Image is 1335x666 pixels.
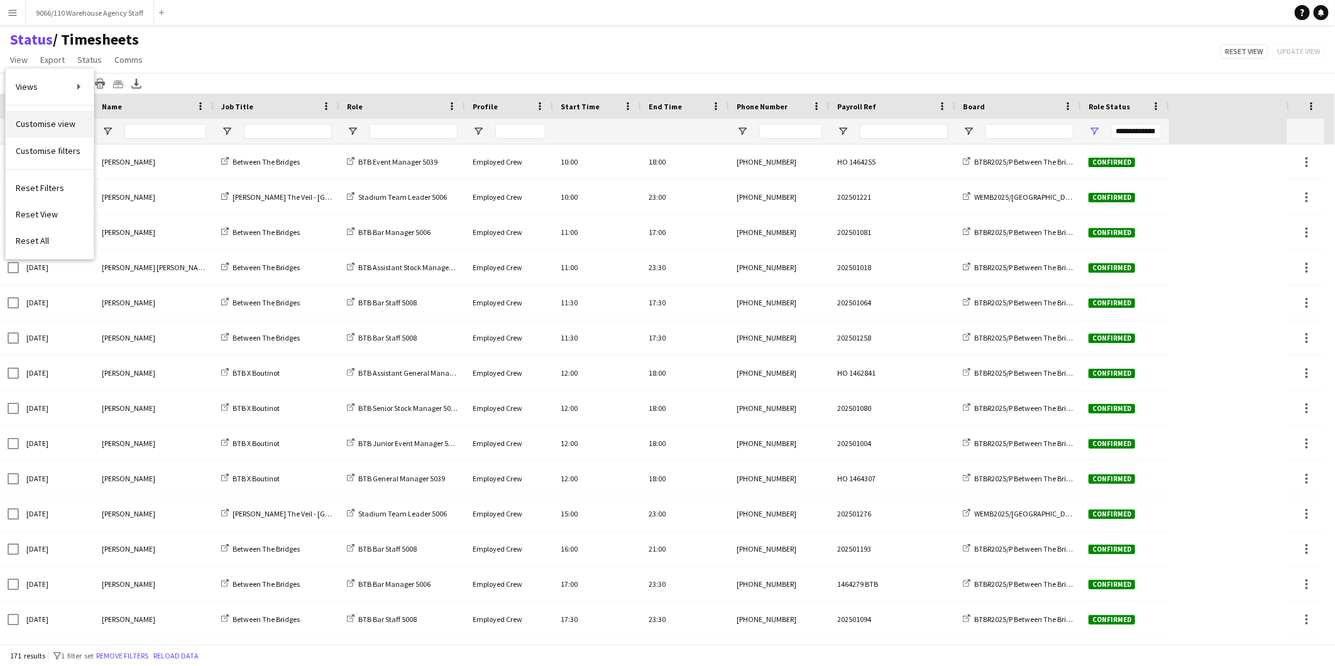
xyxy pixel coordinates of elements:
[553,145,641,179] div: 10:00
[963,614,1097,624] a: BTBR2025/P Between The Bridges 2025
[102,126,113,137] button: Open Filter Menu
[553,285,641,320] div: 11:30
[553,496,641,531] div: 15:00
[347,227,431,237] a: BTB Bar Manager 5006
[347,102,363,111] span: Role
[974,298,1097,307] span: BTBR2025/P Between The Bridges 2025
[221,439,280,448] a: BTB X Boutinot
[1089,580,1135,589] span: Confirmed
[553,567,641,601] div: 17:00
[19,426,94,461] div: [DATE]
[837,579,878,589] span: 1464279 BTB
[1089,615,1135,625] span: Confirmed
[16,235,49,246] span: Reset All
[221,509,403,518] a: [PERSON_NAME] The Veil - [GEOGRAPHIC_DATA] OVO
[19,285,94,320] div: [DATE]
[358,192,447,202] span: Stadium Team Leader 5006
[233,263,300,272] span: Between The Bridges
[358,298,417,307] span: BTB Bar Staff 5008
[102,192,155,202] span: [PERSON_NAME]
[347,192,447,202] a: Stadium Team Leader 5006
[10,54,28,65] span: View
[233,157,300,166] span: Between The Bridges
[53,30,139,49] span: Timesheets
[221,614,300,624] a: Between The Bridges
[553,320,641,355] div: 11:30
[729,426,830,461] div: [PHONE_NUMBER]
[963,157,1097,166] a: BTBR2025/P Between The Bridges 2025
[72,52,107,68] a: Status
[641,145,729,179] div: 18:00
[358,544,417,554] span: BTB Bar Staff 5008
[553,215,641,249] div: 11:00
[729,461,830,496] div: [PHONE_NUMBER]
[465,215,553,249] div: Employed Crew
[641,391,729,425] div: 18:00
[102,474,155,483] span: [PERSON_NAME]
[641,320,729,355] div: 17:30
[221,192,403,202] a: [PERSON_NAME] The Veil - [GEOGRAPHIC_DATA] OVO
[641,496,729,531] div: 23:00
[221,474,280,483] a: BTB X Boutinot
[1221,44,1268,59] button: Reset view
[244,124,332,139] input: Job Title Filter Input
[561,102,600,111] span: Start Time
[1089,510,1135,519] span: Confirmed
[465,567,553,601] div: Employed Crew
[963,298,1097,307] a: BTBR2025/P Between The Bridges 2025
[729,285,830,320] div: [PHONE_NUMBER]
[1089,404,1135,413] span: Confirmed
[729,250,830,285] div: [PHONE_NUMBER]
[347,368,476,378] a: BTB Assistant General Manager 5006
[729,602,830,636] div: [PHONE_NUMBER]
[837,192,871,202] span: 202501221
[465,426,553,461] div: Employed Crew
[729,180,830,214] div: [PHONE_NUMBER]
[465,320,553,355] div: Employed Crew
[465,391,553,425] div: Employed Crew
[10,30,53,49] a: Status
[1089,126,1100,137] button: Open Filter Menu
[1089,334,1135,343] span: Confirmed
[16,209,58,220] span: Reset View
[963,333,1097,342] a: BTBR2025/P Between The Bridges 2025
[737,126,748,137] button: Open Filter Menu
[109,52,148,68] a: Comms
[465,285,553,320] div: Employed Crew
[6,111,94,137] a: Customise view
[233,298,300,307] span: Between The Bridges
[729,145,830,179] div: [PHONE_NUMBER]
[102,544,155,554] span: [PERSON_NAME]
[111,76,126,91] app-action-btn: Crew files as ZIP
[233,403,280,413] span: BTB X Boutinot
[347,403,458,413] a: BTB Senior Stock Manager 5006
[553,250,641,285] div: 11:00
[1089,102,1130,111] span: Role Status
[221,227,300,237] a: Between The Bridges
[102,333,155,342] span: [PERSON_NAME]
[35,52,70,68] a: Export
[370,124,458,139] input: Role Filter Input
[358,614,417,624] span: BTB Bar Staff 5008
[553,532,641,566] div: 16:00
[974,157,1097,166] span: BTBR2025/P Between The Bridges 2025
[1089,369,1135,378] span: Confirmed
[358,474,445,483] span: BTB General Manager 5039
[19,532,94,566] div: [DATE]
[1089,545,1135,554] span: Confirmed
[358,157,437,166] span: BTB Event Manager 5039
[963,126,974,137] button: Open Filter Menu
[40,54,65,65] span: Export
[837,368,876,378] span: HO 1462841
[837,126,849,137] button: Open Filter Menu
[1089,474,1135,484] span: Confirmed
[102,227,155,237] span: [PERSON_NAME]
[6,74,94,100] a: Views
[358,439,459,448] span: BTB Junior Event Manager 5039
[358,368,476,378] span: BTB Assistant General Manager 5006
[729,496,830,531] div: [PHONE_NUMBER]
[837,614,871,624] span: 202501094
[6,175,94,201] a: Reset Filters
[1089,439,1135,449] span: Confirmed
[963,263,1097,272] a: BTBR2025/P Between The Bridges 2025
